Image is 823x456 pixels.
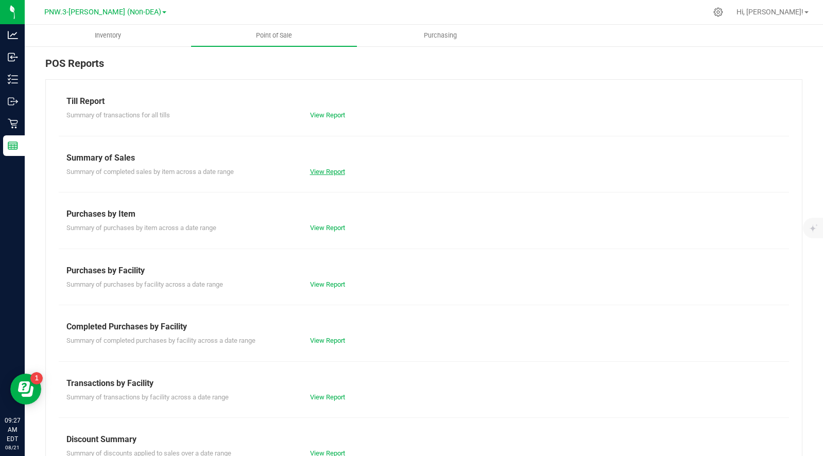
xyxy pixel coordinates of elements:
inline-svg: Inventory [8,74,18,84]
span: Purchasing [410,31,471,40]
inline-svg: Inbound [8,52,18,62]
span: Summary of purchases by facility across a date range [66,280,223,288]
div: Manage settings [712,7,725,17]
iframe: Resource center [10,374,41,405]
span: Summary of purchases by item across a date range [66,224,216,232]
span: Summary of transactions by facility across a date range [66,393,229,401]
a: View Report [310,280,345,288]
div: Summary of Sales [66,152,781,164]
div: POS Reports [45,56,802,79]
p: 09:27 AM EDT [5,416,20,444]
a: Point of Sale [191,25,357,46]
span: Summary of completed sales by item across a date range [66,168,234,176]
div: Purchases by Item [66,208,781,220]
inline-svg: Analytics [8,30,18,40]
div: Purchases by Facility [66,265,781,277]
a: View Report [310,224,345,232]
inline-svg: Outbound [8,96,18,107]
span: Hi, [PERSON_NAME]! [736,8,803,16]
span: Summary of completed purchases by facility across a date range [66,337,255,344]
iframe: Resource center unread badge [30,372,43,384]
a: View Report [310,111,345,119]
a: View Report [310,393,345,401]
p: 08/21 [5,444,20,451]
span: Point of Sale [242,31,306,40]
span: Inventory [81,31,135,40]
span: Summary of transactions for all tills [66,111,170,119]
div: Discount Summary [66,433,781,446]
a: Purchasing [357,25,523,46]
inline-svg: Retail [8,118,18,129]
a: Inventory [25,25,191,46]
span: PNW.3-[PERSON_NAME] (Non-DEA) [44,8,161,16]
div: Till Report [66,95,781,108]
div: Completed Purchases by Facility [66,321,781,333]
a: View Report [310,168,345,176]
inline-svg: Reports [8,141,18,151]
a: View Report [310,337,345,344]
div: Transactions by Facility [66,377,781,390]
